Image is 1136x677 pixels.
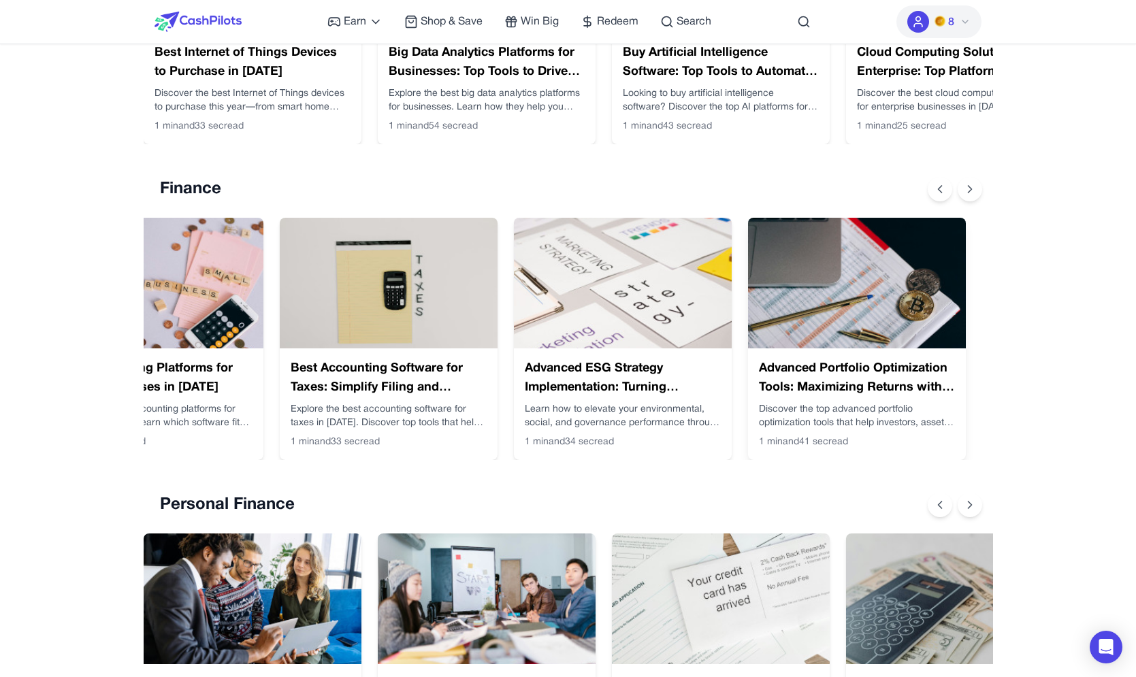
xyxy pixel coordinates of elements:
span: Earn [344,14,366,30]
span: Win Big [521,14,559,30]
span: 1 min and 34 sec read [525,435,614,449]
a: Win Big [504,14,559,30]
img: Best Personal Loans for Bad Credit: Top Lenders and Tips for Approval [144,533,361,664]
img: Best Accounting Platforms for Small Businesses in 2025 [46,218,263,348]
span: Redeem [597,14,638,30]
h3: Big Data Analytics Platforms for Businesses: Top Tools to Drive Smarter Decisions [389,44,585,82]
p: Discover the best Internet of Things devices to purchase this year—from smart home security to co... [155,87,351,114]
p: Explore the best accounting software for taxes in [DATE]. Discover top tools that help small busi... [291,403,487,430]
span: 8 [948,14,954,31]
img: Advanced ESG Strategy Implementation: Turning Sustainability into Strategic Advantage [514,218,732,348]
span: 1 min and 41 sec read [759,435,848,449]
img: PMs [935,16,945,27]
p: Discover the top advanced portfolio optimization tools that help investors, asset managers, and f... [759,403,955,430]
img: Best Accounting Software for Taxes: Simplify Filing and Maximize Deductions [280,218,498,348]
span: 1 min and 54 sec read [389,120,478,133]
a: Shop & Save [404,14,483,30]
span: 1 min and 25 sec read [857,120,946,133]
h3: Advanced Portfolio Optimization Tools: Maximizing Returns with Smart Analytics [759,359,955,397]
h2: Finance [160,178,221,200]
span: Shop & Save [421,14,483,30]
div: Open Intercom Messenger [1090,631,1122,663]
span: 1 min and 33 sec read [155,120,244,133]
span: Search [677,14,711,30]
button: PMs8 [896,5,981,38]
h3: Best Internet of Things Devices to Purchase in [DATE] [155,44,351,82]
a: Earn [327,14,383,30]
h3: Best Accounting Platforms for Small Businesses in [DATE] [56,359,253,397]
img: Debt Consolidation Loans for High-Income Earners: Simplify Payments and Save More [846,533,1064,664]
img: Advanced Portfolio Optimization Tools: Maximizing Returns with Smart Analytics [748,218,966,348]
p: Learn how to elevate your environmental, social, and governance performance through advanced ESG ... [525,403,721,430]
p: Looking to buy artificial intelligence software? Discover the top AI platforms for businesses in ... [623,87,819,114]
h3: Advanced ESG Strategy Implementation: Turning Sustainability into Strategic Advantage [525,359,721,397]
img: Best Small Business Loans for Startups with Low Interest Rates [378,533,596,664]
a: Redeem [581,14,638,30]
h3: Cloud Computing Solutions for Enterprise: Top Platforms to Power Scalable Growth [857,44,1053,82]
h3: Buy Artificial Intelligence Software: Top Tools to Automate and Innovate in [DATE] [623,44,819,82]
img: CashPilots Logo [155,12,242,32]
p: Explore the best big data analytics platforms for businesses. Learn how they help you extract ins... [389,87,585,114]
span: 1 min and 33 sec read [291,435,380,449]
p: Discover the best cloud computing solutions for enterprise businesses in [DATE]. Learn how to cho... [857,87,1053,114]
img: Credit Card Offers with High Cashback Rewards: Maximize Every Swipe [612,533,830,664]
a: Search [660,14,711,30]
h3: Best Accounting Software for Taxes: Simplify Filing and Maximize Deductions [291,359,487,397]
span: 1 min and 43 sec read [623,120,712,133]
p: Discover the top accounting platforms for small businesses. Learn which software fits your needs,... [56,403,253,430]
h2: Personal Finance [160,494,295,516]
